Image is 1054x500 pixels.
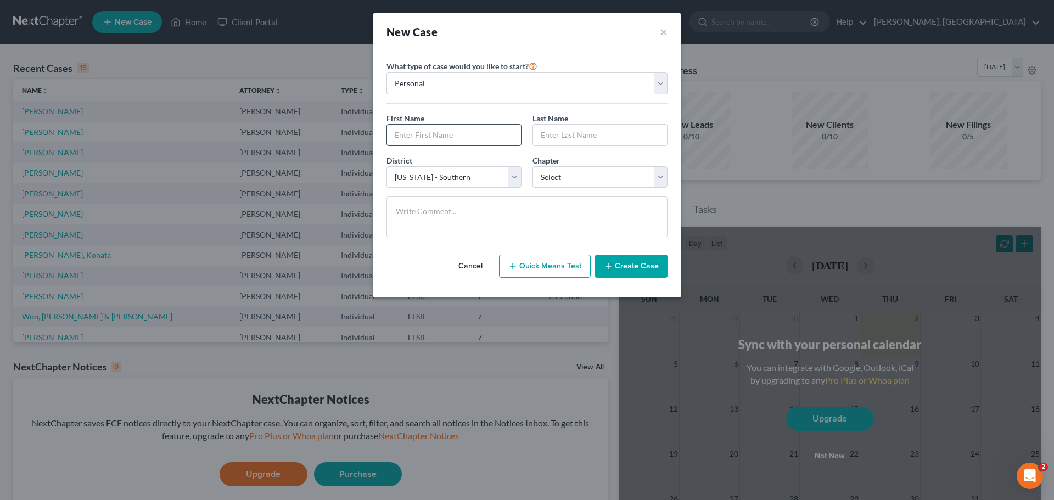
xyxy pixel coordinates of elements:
button: Cancel [446,255,495,277]
input: Enter First Name [387,125,521,145]
iframe: Intercom live chat [1017,463,1043,489]
label: What type of case would you like to start? [386,59,537,72]
span: First Name [386,114,424,123]
strong: New Case [386,25,438,38]
span: District [386,156,412,165]
button: Quick Means Test [499,255,591,278]
button: Create Case [595,255,668,278]
span: 2 [1039,463,1048,471]
span: Last Name [532,114,568,123]
span: Chapter [532,156,560,165]
button: × [660,24,668,40]
input: Enter Last Name [533,125,667,145]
